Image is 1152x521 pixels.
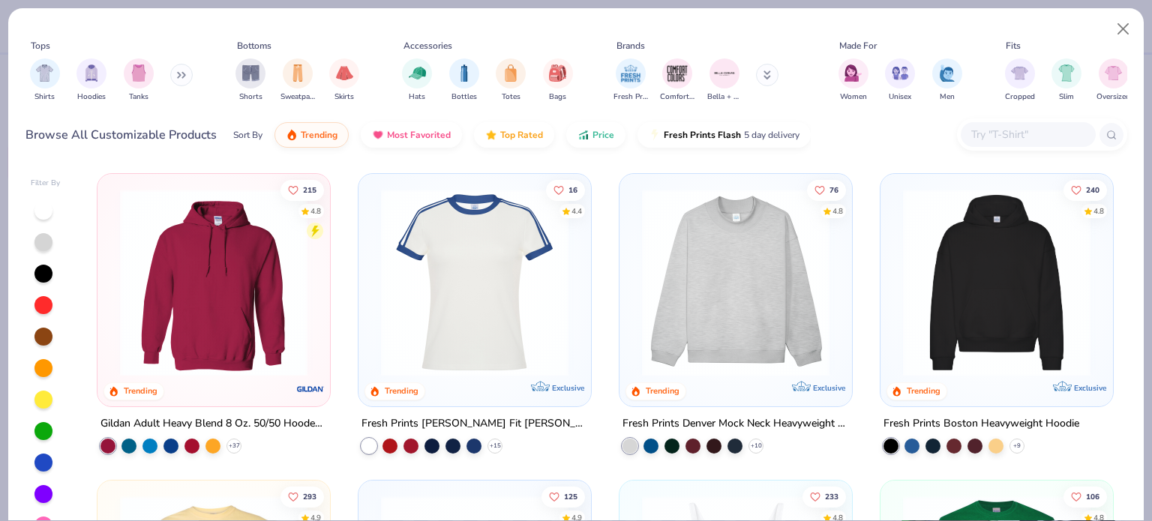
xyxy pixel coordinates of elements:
[329,58,359,103] button: filter button
[304,186,317,193] span: 215
[77,91,106,103] span: Hoodies
[336,64,353,82] img: Skirts Image
[613,58,648,103] div: filter for Fresh Prints
[666,62,688,85] img: Comfort Colors Image
[361,122,462,148] button: Most Favorited
[387,129,451,141] span: Most Favorited
[124,58,154,103] button: filter button
[295,374,325,404] img: Gildan logo
[844,64,862,82] img: Women Image
[660,58,694,103] button: filter button
[1005,58,1035,103] div: filter for Cropped
[500,129,543,141] span: Top Rated
[456,64,472,82] img: Bottles Image
[744,127,799,144] span: 5 day delivery
[1013,442,1021,451] span: + 9
[36,64,53,82] img: Shirts Image
[30,58,60,103] div: filter for Shirts
[83,64,100,82] img: Hoodies Image
[449,58,479,103] button: filter button
[502,91,520,103] span: Totes
[1105,64,1122,82] img: Oversized Image
[613,91,648,103] span: Fresh Prints
[1005,58,1035,103] button: filter button
[1096,91,1130,103] span: Oversized
[885,58,915,103] div: filter for Unisex
[280,58,315,103] button: filter button
[546,179,585,200] button: Like
[485,129,497,141] img: TopRated.gif
[329,58,359,103] div: filter for Skirts
[660,91,694,103] span: Comfort Colors
[237,39,271,52] div: Bottoms
[334,91,354,103] span: Skirts
[229,442,240,451] span: + 37
[496,58,526,103] div: filter for Totes
[239,91,262,103] span: Shorts
[1086,493,1099,500] span: 106
[235,58,265,103] button: filter button
[634,189,837,376] img: f5d85501-0dbb-4ee4-b115-c08fa3845d83
[361,415,588,433] div: Fresh Prints [PERSON_NAME] Fit [PERSON_NAME] Shirt with Stripes
[1011,64,1028,82] img: Cropped Image
[373,189,576,376] img: e5540c4d-e74a-4e58-9a52-192fe86bec9f
[129,91,148,103] span: Tanks
[660,58,694,103] div: filter for Comfort Colors
[474,122,554,148] button: Top Rated
[502,64,519,82] img: Totes Image
[552,383,584,393] span: Exclusive
[242,64,259,82] img: Shorts Image
[1063,486,1107,507] button: Like
[1073,383,1105,393] span: Exclusive
[280,91,315,103] span: Sweatpants
[235,58,265,103] div: filter for Shorts
[409,64,426,82] img: Hats Image
[940,91,955,103] span: Men
[100,415,327,433] div: Gildan Adult Heavy Blend 8 Oz. 50/50 Hooded Sweatshirt
[124,58,154,103] div: filter for Tanks
[932,58,962,103] button: filter button
[280,58,315,103] div: filter for Sweatpants
[372,129,384,141] img: most_fav.gif
[543,58,573,103] div: filter for Bags
[932,58,962,103] div: filter for Men
[592,129,614,141] span: Price
[892,64,909,82] img: Unisex Image
[543,58,573,103] button: filter button
[813,383,845,393] span: Exclusive
[1058,64,1075,82] img: Slim Image
[707,58,742,103] button: filter button
[1051,58,1081,103] button: filter button
[713,62,736,85] img: Bella + Canvas Image
[25,126,217,144] div: Browse All Customizable Products
[889,91,911,103] span: Unisex
[564,493,577,500] span: 125
[613,58,648,103] button: filter button
[1086,186,1099,193] span: 240
[568,186,577,193] span: 16
[840,91,867,103] span: Women
[837,189,1039,376] img: a90f7c54-8796-4cb2-9d6e-4e9644cfe0fe
[885,58,915,103] button: filter button
[707,58,742,103] div: filter for Bella + Canvas
[1051,58,1081,103] div: filter for Slim
[76,58,106,103] button: filter button
[825,493,838,500] span: 233
[637,122,811,148] button: Fresh Prints Flash5 day delivery
[34,91,55,103] span: Shirts
[649,129,661,141] img: flash.gif
[304,493,317,500] span: 293
[403,39,452,52] div: Accessories
[409,91,425,103] span: Hats
[571,205,582,217] div: 4.4
[490,442,501,451] span: + 15
[829,186,838,193] span: 76
[802,486,846,507] button: Like
[402,58,432,103] button: filter button
[1005,91,1035,103] span: Cropped
[1096,58,1130,103] button: filter button
[112,189,315,376] img: 01756b78-01f6-4cc6-8d8a-3c30c1a0c8ac
[281,486,325,507] button: Like
[31,178,61,189] div: Filter By
[130,64,147,82] img: Tanks Image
